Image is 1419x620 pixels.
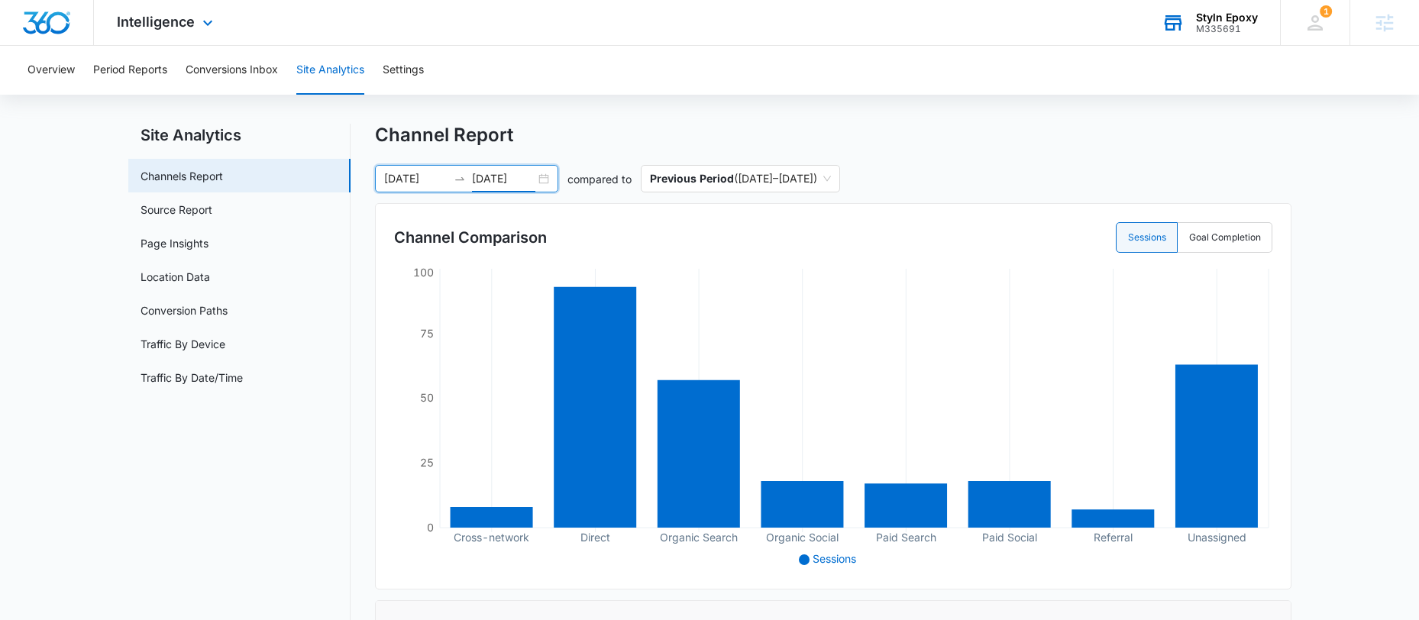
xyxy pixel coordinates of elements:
[650,172,734,185] p: Previous Period
[141,168,223,184] a: Channels Report
[40,40,168,52] div: Domain: [DOMAIN_NAME]
[420,456,434,469] tspan: 25
[43,24,75,37] div: v 4.0.25
[141,235,208,251] a: Page Insights
[41,89,53,101] img: tab_domain_overview_orange.svg
[394,226,547,249] h3: Channel Comparison
[141,336,225,352] a: Traffic By Device
[1320,5,1332,18] div: notifications count
[58,90,137,100] div: Domain Overview
[296,46,364,95] button: Site Analytics
[24,40,37,52] img: website_grey.svg
[152,89,164,101] img: tab_keywords_by_traffic_grey.svg
[420,327,434,340] tspan: 75
[117,14,195,30] span: Intelligence
[24,24,37,37] img: logo_orange.svg
[141,269,210,285] a: Location Data
[875,531,936,544] tspan: Paid Search
[169,90,257,100] div: Keywords by Traffic
[660,531,738,544] tspan: Organic Search
[813,552,856,565] span: Sessions
[1116,222,1178,253] label: Sessions
[420,391,434,404] tspan: 50
[1094,531,1133,544] tspan: Referral
[454,173,466,185] span: to
[427,521,434,534] tspan: 0
[1196,24,1258,34] div: account id
[567,171,632,187] p: compared to
[1178,222,1272,253] label: Goal Completion
[472,170,535,187] input: End date
[383,46,424,95] button: Settings
[141,202,212,218] a: Source Report
[1187,531,1246,544] tspan: Unassigned
[766,531,839,544] tspan: Organic Social
[384,170,448,187] input: Start date
[454,531,529,544] tspan: Cross-network
[128,124,351,147] h2: Site Analytics
[186,46,278,95] button: Conversions Inbox
[413,266,434,279] tspan: 100
[454,173,466,185] span: swap-right
[141,302,228,318] a: Conversion Paths
[1196,11,1258,24] div: account name
[93,46,167,95] button: Period Reports
[981,531,1036,544] tspan: Paid Social
[1320,5,1332,18] span: 1
[580,531,609,544] tspan: Direct
[141,370,243,386] a: Traffic By Date/Time
[650,166,831,192] span: ( [DATE] – [DATE] )
[375,124,513,147] h1: Channel Report
[27,46,75,95] button: Overview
